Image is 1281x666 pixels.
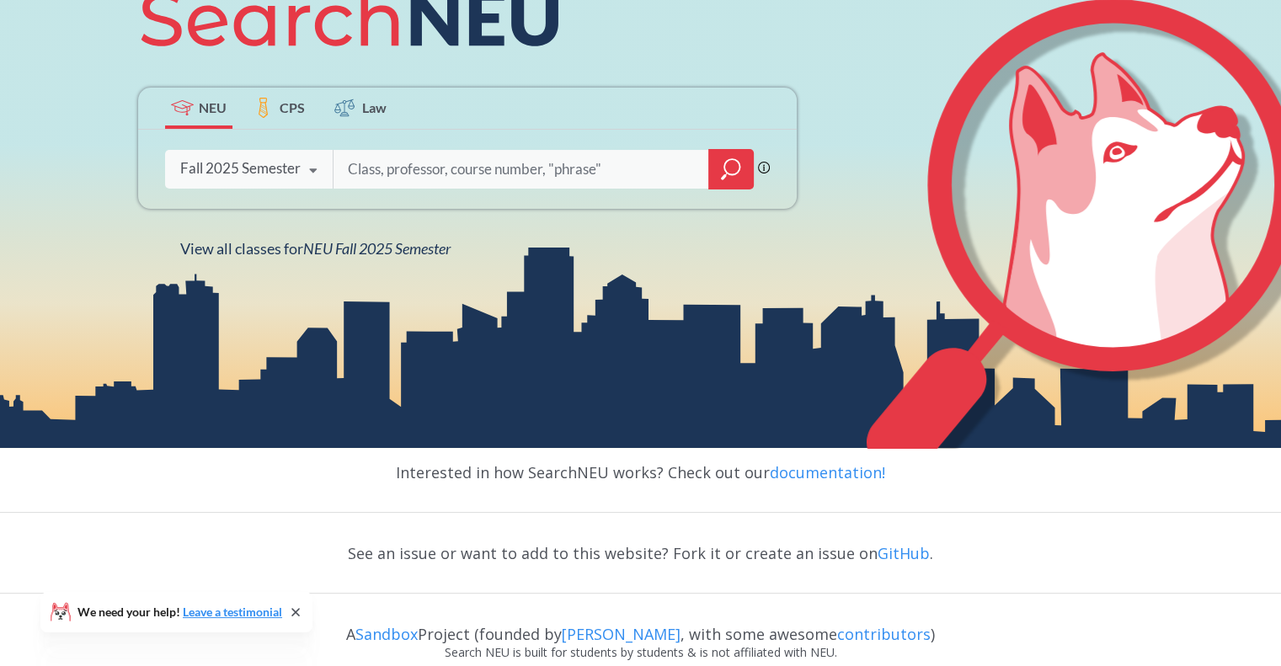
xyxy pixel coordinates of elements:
div: Fall 2025 Semester [180,159,301,178]
a: contributors [837,624,931,644]
span: Law [362,98,387,117]
a: [PERSON_NAME] [562,624,681,644]
input: Class, professor, course number, "phrase" [346,152,697,187]
a: documentation! [770,462,885,482]
span: CPS [280,98,305,117]
a: Sandbox [355,624,418,644]
svg: magnifying glass [721,157,741,181]
a: GitHub [878,543,930,563]
span: NEU [199,98,227,117]
span: NEU Fall 2025 Semester [303,239,451,258]
div: magnifying glass [708,149,754,189]
span: View all classes for [180,239,451,258]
